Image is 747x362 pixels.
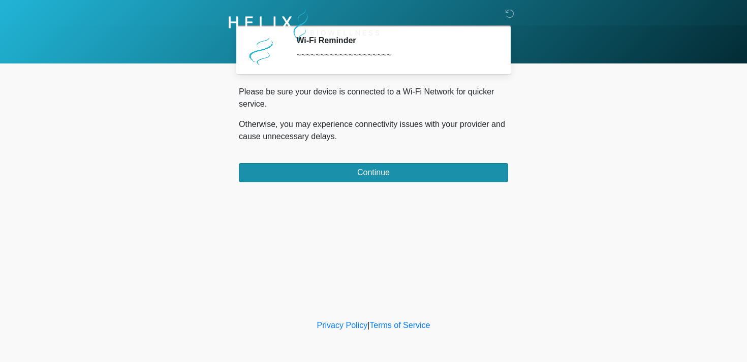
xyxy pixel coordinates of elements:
[367,321,369,330] a: |
[229,8,380,44] img: Helix Biowellness Logo
[335,132,337,141] span: .
[239,163,508,182] button: Continue
[239,86,508,110] p: Please be sure your device is connected to a Wi-Fi Network for quicker service.
[317,321,368,330] a: Privacy Policy
[369,321,430,330] a: Terms of Service
[296,49,493,61] div: ~~~~~~~~~~~~~~~~~~~~
[239,118,508,143] p: Otherwise, you may experience connectivity issues with your provider and cause unnecessary delays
